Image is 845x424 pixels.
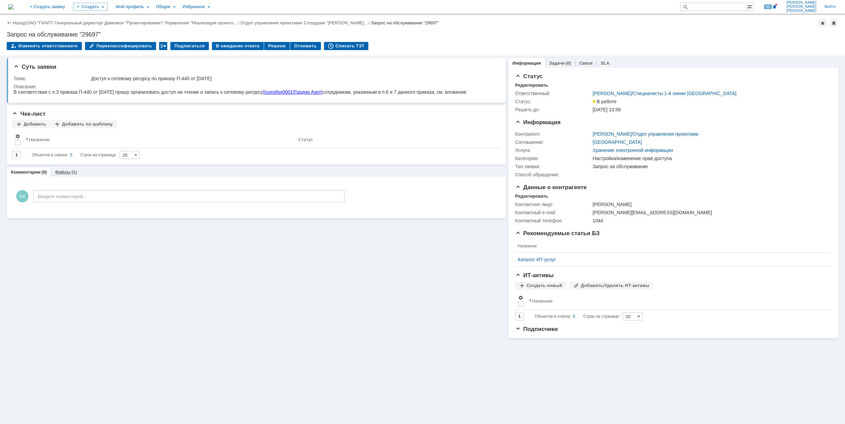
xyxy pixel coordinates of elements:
[371,20,439,25] div: Запрос на обслуживание "29697"
[549,61,565,66] a: Задачи
[70,151,72,159] div: 0
[593,148,673,153] a: Хранение электронной информации
[515,184,587,191] span: Данные о контрагенте
[593,202,827,207] div: [PERSON_NAME]
[71,170,77,175] div: (1)
[240,20,304,25] div: /
[526,292,826,310] th: Название
[296,131,495,148] th: Статус
[573,312,575,320] div: 0
[165,20,240,25] div: /
[513,61,541,66] a: Информация
[515,164,591,169] div: Тип заявки:
[515,131,591,137] div: Контрагент:
[515,91,591,96] div: Ответственный:
[515,326,558,332] span: Подписчики
[515,272,554,278] span: ИТ-активы
[593,99,616,104] span: В работе
[11,170,41,175] a: Комментарии
[515,240,826,253] th: Название
[515,73,543,80] span: Статус
[593,156,827,161] div: Настройка/изменение прав доступа
[13,20,25,25] a: Назад
[515,148,591,153] div: Услуга:
[535,312,620,320] i: Строк на странице:
[593,107,621,112] span: [DATE] 13:58
[515,218,591,223] div: Контактный телефон:
[104,20,165,25] div: /
[593,164,827,169] div: Запрос на обслуживание
[786,9,817,13] span: [PERSON_NAME]
[14,84,495,89] div: Описание:
[518,295,523,300] span: Настройки
[515,83,548,88] div: Редактировать
[15,134,20,139] span: Настройки
[14,64,56,70] span: Суть заявки
[515,156,591,161] div: Категория:
[593,218,827,223] div: 1044
[593,210,827,215] div: [PERSON_NAME][EMAIL_ADDRESS][DOMAIN_NAME]
[786,1,817,5] span: [PERSON_NAME]
[518,257,823,262] a: Каталог ИТ-услуг
[633,91,737,96] a: Специалисты 1-й линии [GEOGRAPHIC_DATA]
[25,20,26,25] div: |
[830,19,838,27] div: Сделать домашней страницей
[633,131,698,137] a: Отдел управления проектами
[515,202,591,207] div: Контактное лицо:
[32,151,117,159] i: Строк на странице:
[104,20,162,25] a: Дивизион "Проектирование"
[159,42,167,50] div: Работа с массовостью
[8,4,14,9] img: logo
[42,170,47,175] div: (0)
[304,20,368,25] a: Сотрудник "[PERSON_NAME]…
[55,20,104,25] div: /
[16,190,28,202] span: МД
[240,20,301,25] a: Отдел управления проектами
[12,111,46,117] span: Чек-лист
[532,298,553,304] div: Название
[298,137,313,142] div: Статус
[7,31,838,38] div: Запрос на обслуживание "29697"
[55,20,102,25] a: Генеральный директор
[8,4,14,9] a: Перейти на домашнюю страницу
[786,5,817,9] span: [PERSON_NAME]
[515,119,561,126] span: Информация
[515,194,548,199] div: Редактировать
[535,314,571,319] span: Объектов в списке:
[593,91,737,96] div: /
[819,19,827,27] div: Добавить в избранное
[579,61,592,66] a: Связи
[304,20,371,25] div: /
[593,131,632,137] a: [PERSON_NAME]
[593,172,638,177] img: Витрина услуг.png
[515,107,591,112] div: Решить до:
[27,20,55,25] div: /
[27,20,52,25] a: ОАО "ГИАП"
[593,139,642,145] a: [GEOGRAPHIC_DATA]
[601,61,609,66] a: SLA
[55,170,70,175] a: Файлы
[515,172,591,177] div: Способ обращения:
[14,76,90,81] div: Тема:
[23,131,296,148] th: Название
[764,4,772,9] span: 40
[747,3,754,9] span: Расширенный поиск
[515,230,600,237] span: Рекомендуемые статьи БЗ
[32,153,68,157] span: Объектов в списке:
[515,99,591,104] div: Статус:
[593,91,632,96] a: [PERSON_NAME]
[515,139,591,145] div: Соглашение:
[593,131,698,137] div: /
[73,3,108,11] div: Создать
[29,137,50,142] div: Название
[165,20,238,25] a: Управление "Реализация проекто…
[91,76,494,81] div: Доступ к сетевому ресурсу по приказу П-440 от [DATE]
[566,61,571,66] div: (0)
[515,210,591,215] div: Контактный e-mail:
